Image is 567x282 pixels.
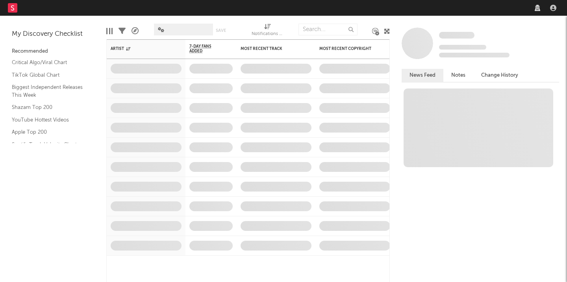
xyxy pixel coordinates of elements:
a: Shazam Top 200 [12,103,87,112]
span: Tracking Since: [DATE] [439,45,486,50]
button: Notes [443,69,473,82]
a: Spotify Track Velocity Chart [12,140,87,149]
div: A&R Pipeline [132,20,139,42]
div: Filters [119,20,126,42]
span: 0 fans last week [439,53,510,57]
div: Notifications (Artist) [252,29,283,39]
span: 7-Day Fans Added [189,44,221,53]
a: Some Artist [439,31,474,39]
div: Recommended [12,47,94,56]
div: Most Recent Track [241,46,300,51]
a: Critical Algo/Viral Chart [12,58,87,67]
a: Apple Top 200 [12,128,87,136]
input: Search... [298,24,358,35]
div: Artist [111,46,170,51]
div: Edit Columns [106,20,113,42]
button: Save [216,28,226,33]
button: Change History [473,69,526,82]
button: News Feed [402,69,443,82]
a: Biggest Independent Releases This Week [12,83,87,99]
div: Notifications (Artist) [252,20,283,42]
div: My Discovery Checklist [12,29,94,39]
div: Most Recent Copyright [319,46,378,51]
a: YouTube Hottest Videos [12,116,87,124]
a: TikTok Global Chart [12,71,87,79]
